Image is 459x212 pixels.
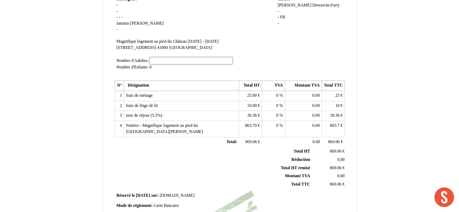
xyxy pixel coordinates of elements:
span: 41000 [157,45,168,50]
td: € [239,137,262,147]
span: Réservé le [116,193,135,198]
td: € [239,111,262,121]
span: Total HT [294,149,310,154]
span: 869.06 [330,166,341,170]
td: € [239,91,262,101]
span: 869.06 [330,149,341,154]
td: € [311,164,346,172]
span: 869.06 [330,182,341,187]
span: 10.00 [247,103,257,108]
span: [GEOGRAPHIC_DATA] [169,45,212,50]
span: Total HT remisé [280,166,310,170]
span: [DATE] - [DATE] [188,39,218,44]
td: € [239,121,262,137]
span: FR [280,15,285,20]
span: [PERSON_NAME] [130,21,164,26]
span: Réduction [291,157,310,162]
span: - [278,15,279,20]
td: 2 [115,101,124,111]
span: 0.00 [337,174,344,178]
span: - [116,15,118,20]
span: taxe de séjour (5.5%) [126,113,162,118]
span: - [278,9,279,14]
span: 0.00 [312,103,320,108]
td: 1 [115,91,124,101]
span: 0 [276,103,278,108]
span: Total TTC [291,182,310,187]
span: 0,00 [337,157,344,162]
td: € [322,91,345,101]
td: € [311,180,346,189]
span: 869.06 [245,140,257,144]
th: Total TTC [322,81,345,91]
span: 803.7 [330,123,339,128]
span: - [278,21,279,26]
span: 803.70 [245,123,257,128]
span: - [116,9,118,14]
span: - [116,3,118,8]
td: % [262,121,285,137]
span: Mode de règlement: [116,203,153,208]
span: 0 [276,113,278,118]
th: Total HT [239,81,262,91]
span: Total: [226,140,237,144]
span: 869.06 [328,140,340,144]
span: - [119,15,120,20]
th: Désignation [124,81,239,91]
span: [STREET_ADDRESS] [116,45,156,50]
span: [DOMAIN_NAME] [160,193,194,198]
span: [PERSON_NAME] [278,3,311,8]
div: Ouvrir le chat [434,187,454,207]
span: sur: [151,193,159,198]
th: TVA [262,81,285,91]
span: Magnifique logement au pied du Château [116,39,187,44]
span: 0.00 [312,93,320,98]
span: 30.36 [247,113,257,118]
span: 0.00 [312,140,320,144]
span: 0 [276,93,278,98]
td: % [262,91,285,101]
td: % [262,101,285,111]
span: Nombre d'Enfants: [116,65,148,70]
span: frais de linge de lit [126,103,158,108]
span: 0.00 [312,113,320,118]
span: Nuitées - Magnifique logement au pied du [GEOGRAPHIC_DATA][PERSON_NAME] [126,123,203,134]
td: € [322,101,345,111]
td: € [322,121,345,137]
span: Nombre d'Adultes: [116,58,149,63]
td: € [239,101,262,111]
span: 30.36 [330,113,339,118]
td: 3 [115,111,124,121]
span: 0 [149,65,152,70]
span: 10 [335,103,340,108]
span: 25 [335,93,340,98]
span: Carte Bancaire [153,203,179,208]
span: Dewavrin-Farry [312,3,340,8]
span: 25.00 [247,93,257,98]
td: 4 [115,121,124,137]
span: 0 [276,123,278,128]
span: frais de ménage [126,93,153,98]
span: Janaina [116,21,129,26]
td: € [322,111,345,121]
span: Montant TVA [285,174,310,178]
th: N° [115,81,124,91]
span: 0.00 [312,123,320,128]
td: % [262,111,285,121]
td: € [322,137,345,147]
th: Montant TVA [285,81,321,91]
span: [DATE] [136,193,150,198]
td: € [311,147,346,155]
span: - [121,15,123,20]
span: - [116,27,118,32]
